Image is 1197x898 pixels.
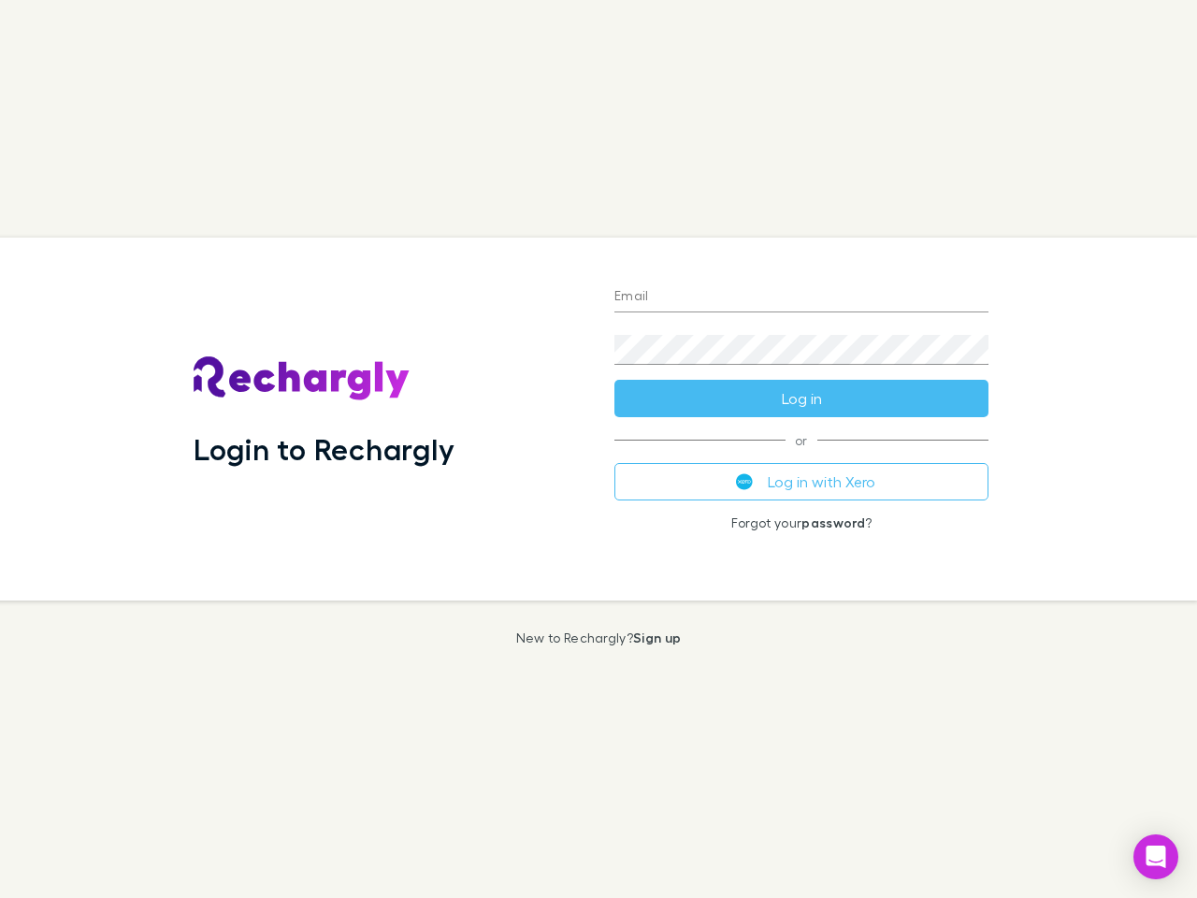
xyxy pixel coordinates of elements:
button: Log in [614,380,988,417]
img: Xero's logo [736,473,753,490]
h1: Login to Rechargly [194,431,454,467]
div: Open Intercom Messenger [1133,834,1178,879]
a: password [801,514,865,530]
p: New to Rechargly? [516,630,682,645]
a: Sign up [633,630,681,645]
button: Log in with Xero [614,463,988,500]
img: Rechargly's Logo [194,356,411,401]
span: or [614,440,988,441]
p: Forgot your ? [614,515,988,530]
